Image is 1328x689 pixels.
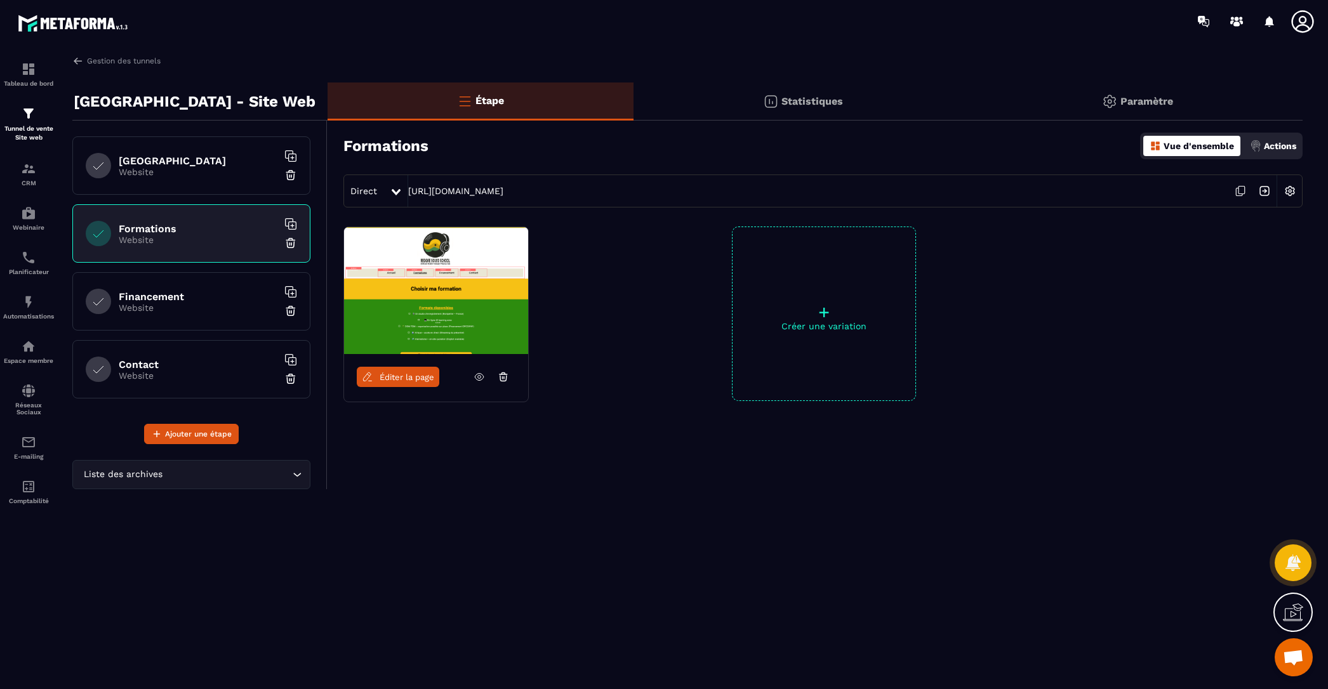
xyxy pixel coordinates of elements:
img: accountant [21,479,36,494]
img: formation [21,106,36,121]
a: social-networksocial-networkRéseaux Sociaux [3,374,54,425]
a: automationsautomationsWebinaire [3,196,54,240]
img: formation [21,161,36,176]
a: accountantaccountantComptabilité [3,469,54,514]
a: [URL][DOMAIN_NAME] [408,186,503,196]
img: trash [284,237,297,249]
img: stats.20deebd0.svg [763,94,778,109]
img: bars-o.4a397970.svg [457,93,472,108]
p: Planificateur [3,268,54,275]
h3: Formations [343,137,428,155]
h6: Formations [119,223,277,235]
a: Éditer la page [357,367,439,387]
span: Liste des archives [81,468,165,482]
img: email [21,435,36,450]
p: Webinaire [3,224,54,231]
p: Website [119,303,277,313]
a: formationformationTunnel de vente Site web [3,96,54,152]
p: Espace membre [3,357,54,364]
img: arrow [72,55,84,67]
a: formationformationTableau de bord [3,52,54,96]
p: Réseaux Sociaux [3,402,54,416]
a: formationformationCRM [3,152,54,196]
p: Tableau de bord [3,80,54,87]
a: Gestion des tunnels [72,55,161,67]
input: Search for option [165,468,289,482]
img: scheduler [21,250,36,265]
img: trash [284,169,297,181]
p: CRM [3,180,54,187]
p: Tunnel de vente Site web [3,124,54,142]
p: Créer une variation [733,321,915,331]
p: Automatisations [3,313,54,320]
p: Étape [475,95,504,107]
img: automations [21,206,36,221]
span: Direct [350,186,377,196]
img: image [344,227,528,354]
img: logo [18,11,132,35]
h6: [GEOGRAPHIC_DATA] [119,155,277,167]
p: Website [119,235,277,245]
p: Website [119,167,277,177]
img: trash [284,372,297,385]
img: arrow-next.bcc2205e.svg [1252,179,1277,203]
h6: Financement [119,291,277,303]
img: setting-w.858f3a88.svg [1278,179,1302,203]
img: setting-gr.5f69749f.svg [1102,94,1117,109]
h6: Contact [119,358,277,371]
div: Ouvrir le chat [1275,638,1313,676]
div: Search for option [72,460,310,489]
p: Comptabilité [3,497,54,504]
p: Vue d'ensemble [1164,141,1234,151]
img: actions.d6e523a2.png [1250,140,1261,152]
p: + [733,303,915,321]
p: Actions [1264,141,1296,151]
p: Paramètre [1120,95,1173,107]
button: Ajouter une étape [144,424,239,444]
p: Website [119,371,277,381]
a: schedulerschedulerPlanificateur [3,240,54,285]
img: formation [21,62,36,77]
img: social-network [21,383,36,398]
img: automations [21,339,36,354]
span: Éditer la page [380,372,434,382]
p: [GEOGRAPHIC_DATA] - Site Web [74,89,315,114]
img: automations [21,294,36,310]
p: Statistiques [781,95,843,107]
a: automationsautomationsEspace membre [3,329,54,374]
a: emailemailE-mailing [3,425,54,469]
p: E-mailing [3,453,54,460]
img: dashboard-orange.40269519.svg [1150,140,1161,152]
span: Ajouter une étape [165,428,232,440]
img: trash [284,305,297,317]
a: automationsautomationsAutomatisations [3,285,54,329]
